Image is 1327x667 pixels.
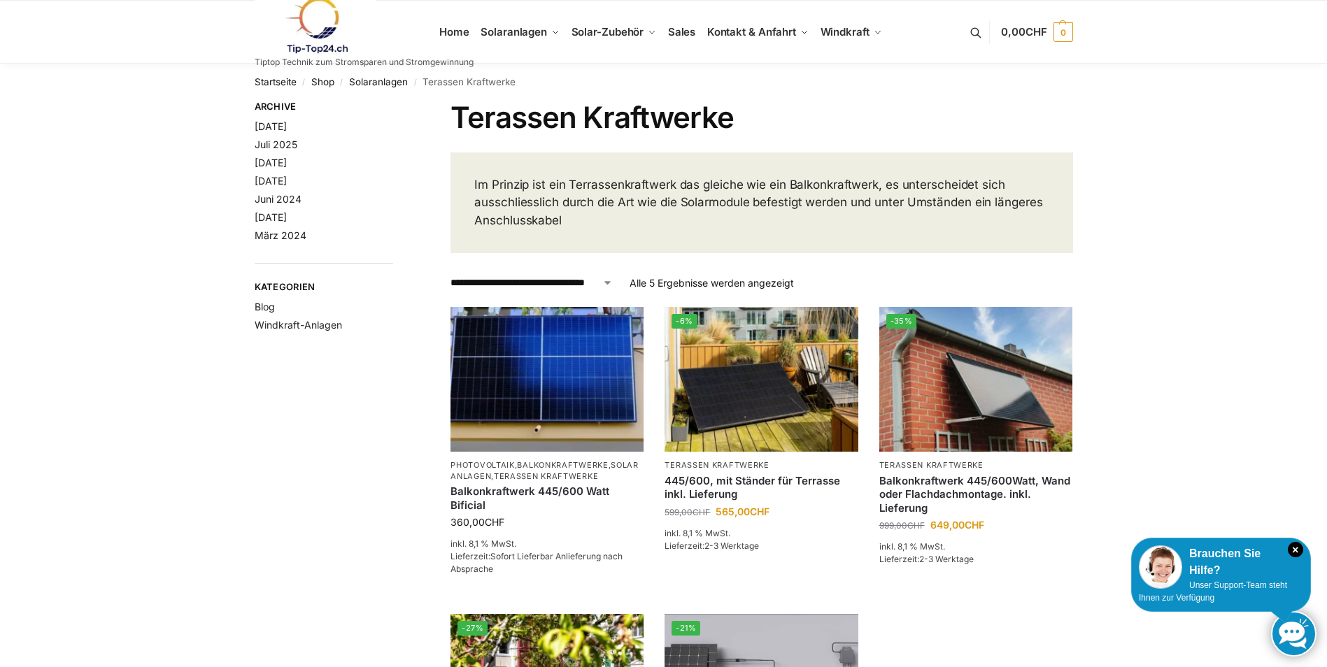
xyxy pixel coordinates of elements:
a: 445/600, mit Ständer für Terrasse inkl. Lieferung [665,474,858,501]
span: 2-3 Werktage [919,554,974,564]
span: CHF [485,516,504,528]
p: Alle 5 Ergebnisse werden angezeigt [630,275,794,290]
a: Balkonkraftwerke [517,460,608,470]
a: -6%Solar Panel im edlen Schwarz mit Ständer [665,307,858,452]
span: Unser Support-Team steht Ihnen zur Verfügung [1139,580,1287,603]
span: Windkraft [821,25,870,38]
bdi: 565,00 [716,505,769,517]
img: Solaranlage für den kleinen Balkon [450,307,644,452]
span: Lieferzeit: [665,540,759,551]
img: Customer service [1139,545,1182,589]
bdi: 649,00 [930,519,984,531]
a: Solaranlagen [475,1,565,64]
span: / [297,77,311,88]
a: Blog [255,301,275,313]
span: / [334,77,349,88]
a: Windkraft [814,1,888,64]
a: Terassen Kraftwerke [494,471,598,481]
span: Kontakt & Anfahrt [707,25,796,38]
h1: Terassen Kraftwerke [450,100,1072,135]
div: Brauchen Sie Hilfe? [1139,545,1303,579]
p: inkl. 8,1 % MwSt. [665,527,858,540]
p: Im Prinzip ist ein Terrassenkraftwerk das gleiche wie ein Balkonkraftwerk, es unterscheidet sich ... [474,176,1049,230]
a: Balkonkraftwerk 445/600Watt, Wand oder Flachdachmontage. inkl. Lieferung [879,474,1072,515]
bdi: 599,00 [665,507,710,517]
span: Lieferzeit: [450,551,623,574]
a: Startseite [255,76,297,87]
p: Tiptop Technik zum Stromsparen und Stromgewinnung [255,58,474,66]
select: Shop-Reihenfolge [450,275,613,290]
a: Balkonkraftwerk 445/600 Watt Bificial [450,485,644,512]
a: Kontakt & Anfahrt [701,1,814,64]
a: Shop [311,76,334,87]
span: 2-3 Werktage [704,540,759,551]
a: [DATE] [255,157,287,168]
a: 0,00CHF 0 [1001,11,1072,53]
span: CHF [750,505,769,517]
nav: Breadcrumb [255,64,1073,100]
span: Solaranlagen [481,25,547,38]
a: -35%Wandbefestigung Solarmodul [879,307,1072,452]
a: Juli 2025 [255,138,297,150]
a: Sales [662,1,701,64]
span: CHF [693,507,710,517]
a: Photovoltaik [450,460,514,470]
span: 0,00 [1001,25,1046,38]
button: Close filters [393,101,402,116]
img: Wandbefestigung Solarmodul [879,307,1072,452]
span: 0 [1053,22,1073,42]
span: CHF [965,519,984,531]
a: Terassen Kraftwerke [879,460,984,470]
a: Juni 2024 [255,193,301,205]
span: Lieferzeit: [879,554,974,564]
span: Sales [668,25,696,38]
span: Archive [255,100,394,114]
bdi: 360,00 [450,516,504,528]
a: Solaranlagen [450,460,639,480]
img: Solar Panel im edlen Schwarz mit Ständer [665,307,858,452]
a: März 2024 [255,229,306,241]
span: CHF [907,520,925,531]
span: Sofort Lieferbar Anlieferung nach Absprache [450,551,623,574]
p: inkl. 8,1 % MwSt. [450,538,644,550]
i: Schließen [1288,542,1303,557]
span: Kategorien [255,280,394,294]
a: Terassen Kraftwerke [665,460,769,470]
a: [DATE] [255,211,287,223]
span: / [408,77,423,88]
p: , , , [450,460,644,482]
a: [DATE] [255,175,287,187]
a: Windkraft-Anlagen [255,319,342,331]
span: CHF [1026,25,1047,38]
a: Solaranlagen [349,76,408,87]
a: [DATE] [255,120,287,132]
span: Solar-Zubehör [572,25,644,38]
bdi: 999,00 [879,520,925,531]
a: Solar-Zubehör [565,1,662,64]
p: inkl. 8,1 % MwSt. [879,540,1072,553]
